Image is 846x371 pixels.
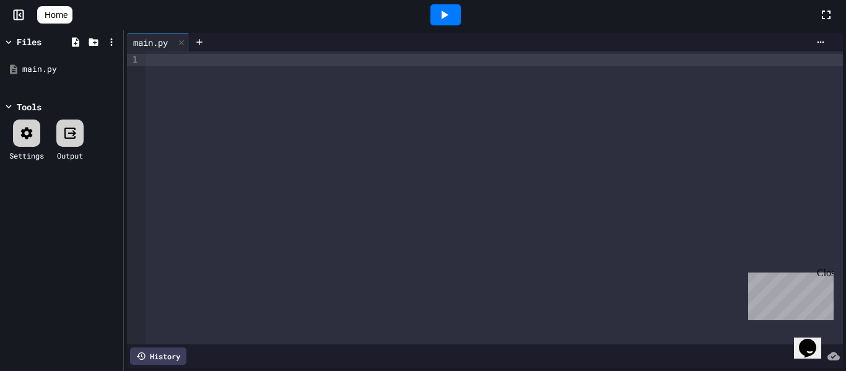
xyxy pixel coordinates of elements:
iframe: chat widget [794,321,834,359]
div: Output [57,150,83,161]
span: Home [45,9,68,21]
div: Chat with us now!Close [5,5,85,79]
div: Tools [17,100,41,113]
div: 1 [127,54,139,66]
iframe: chat widget [743,268,834,320]
a: Home [37,6,72,24]
div: History [130,347,186,365]
div: main.py [127,33,190,51]
div: Settings [9,150,44,161]
div: main.py [22,63,119,76]
div: main.py [127,36,174,49]
div: Files [17,35,41,48]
